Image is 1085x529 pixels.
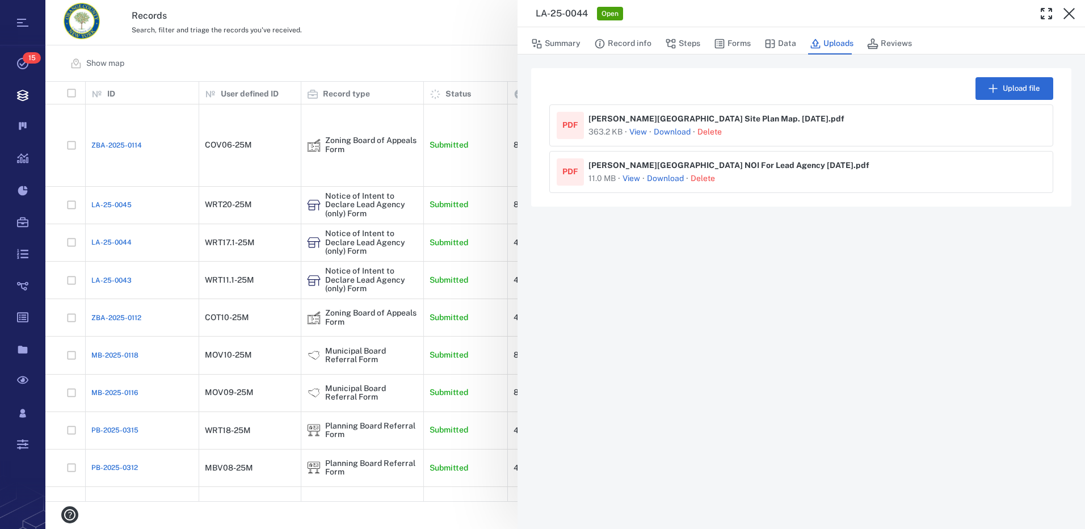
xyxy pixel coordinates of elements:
[640,172,647,186] p: ·
[867,33,912,54] button: Reviews
[588,161,882,169] span: [PERSON_NAME][GEOGRAPHIC_DATA] NOI For Lead Agency [DATE]
[647,173,684,184] a: Download
[629,127,647,138] button: View
[1035,2,1058,25] button: Toggle Fullscreen
[697,127,722,138] button: Delete
[691,125,697,139] p: ·
[975,77,1053,100] button: Upload file
[536,7,588,20] h3: LA-25-0044
[829,115,857,123] span: . pdf
[647,125,654,139] p: ·
[23,52,41,64] span: 15
[1058,2,1080,25] button: Close
[562,120,578,131] div: PDF
[764,33,796,54] button: Data
[562,166,578,178] div: PDF
[691,173,715,184] button: Delete
[588,127,623,138] div: 363.2 KB
[684,172,691,186] p: ·
[665,33,700,54] button: Steps
[853,161,882,169] span: . pdf
[26,8,49,18] span: Help
[714,33,751,54] button: Forms
[531,33,581,54] button: Summary
[623,173,640,184] button: View
[588,115,857,123] span: [PERSON_NAME][GEOGRAPHIC_DATA] Site Plan Map. [DATE]
[654,127,691,138] a: Download
[594,33,651,54] button: Record info
[599,9,621,19] span: Open
[588,173,616,184] div: 11.0 MB
[616,172,623,186] p: ·
[623,125,629,139] p: ·
[810,33,853,54] button: Uploads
